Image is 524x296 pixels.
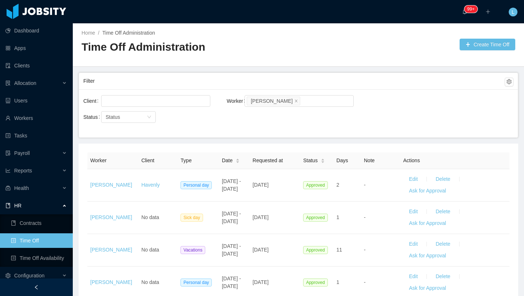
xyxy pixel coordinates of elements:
[337,214,340,220] span: 1
[321,157,325,160] i: icon: caret-up
[364,279,366,285] span: -
[222,211,241,224] span: [DATE] - [DATE]
[251,97,293,105] div: [PERSON_NAME]
[180,181,212,189] span: Personal day
[222,276,241,289] span: [DATE] - [DATE]
[14,150,30,156] span: Payroll
[403,174,424,185] button: Edit
[303,214,327,222] span: Approved
[430,174,456,185] button: Delete
[5,273,11,278] i: icon: setting
[403,271,424,283] button: Edit
[253,157,283,163] span: Requested at
[5,186,11,191] i: icon: medicine-box
[337,279,340,285] span: 1
[235,157,240,163] div: Sort
[90,247,132,253] a: [PERSON_NAME]
[403,218,452,229] button: Ask for Approval
[321,157,325,163] div: Sort
[222,243,241,257] span: [DATE] - [DATE]
[5,168,11,173] i: icon: line-chart
[147,115,151,120] i: icon: down
[337,247,342,253] span: 11
[321,160,325,163] i: icon: caret-down
[485,9,491,14] i: icon: plus
[141,214,159,220] span: No data
[180,214,203,222] span: Sick day
[253,182,269,188] span: [DATE]
[302,97,306,105] input: Worker
[253,214,269,220] span: [DATE]
[403,238,424,250] button: Edit
[464,5,477,13] sup: 101
[141,247,159,253] span: No data
[90,157,107,163] span: Worker
[90,214,132,220] a: [PERSON_NAME]
[303,157,318,164] span: Status
[253,279,269,285] span: [DATE]
[5,58,67,73] a: icon: auditClients
[102,30,155,36] a: Time Off Administration
[403,206,424,218] button: Edit
[5,151,11,156] i: icon: file-protect
[5,41,67,55] a: icon: appstoreApps
[5,111,67,125] a: icon: userWorkers
[11,216,67,230] a: icon: bookContracts
[14,203,21,209] span: HR
[180,157,191,163] span: Type
[403,250,452,262] button: Ask for Approval
[14,273,44,279] span: Configuration
[82,30,95,36] a: Home
[141,182,160,188] a: Havenly
[82,40,298,55] h2: Time Off Administration
[5,203,11,208] i: icon: book
[90,279,132,285] a: [PERSON_NAME]
[106,114,120,120] span: Status
[180,279,212,287] span: Personal day
[430,238,456,250] button: Delete
[337,182,340,188] span: 2
[5,93,67,108] a: icon: robotUsers
[430,206,456,218] button: Delete
[11,251,67,265] a: icon: profileTime Off Availability
[83,98,102,104] label: Client
[141,279,159,285] span: No data
[236,157,240,160] i: icon: caret-up
[247,97,300,105] li: Sergio Magluf
[364,214,366,220] span: -
[303,246,327,254] span: Approved
[227,98,248,104] label: Worker
[236,160,240,163] i: icon: caret-down
[364,157,375,163] span: Note
[83,114,103,120] label: Status
[303,181,327,189] span: Approved
[364,182,366,188] span: -
[303,279,327,287] span: Approved
[403,283,452,294] button: Ask for Approval
[14,168,32,174] span: Reports
[512,8,515,16] span: L
[364,247,366,253] span: -
[90,182,132,188] a: [PERSON_NAME]
[253,247,269,253] span: [DATE]
[222,178,241,192] span: [DATE] - [DATE]
[462,9,467,14] i: icon: bell
[5,81,11,86] i: icon: solution
[180,246,205,254] span: Vacations
[5,128,67,143] a: icon: profileTasks
[294,99,298,103] i: icon: close
[5,23,67,38] a: icon: pie-chartDashboard
[403,157,420,163] span: Actions
[14,185,29,191] span: Health
[103,97,107,105] input: Client
[98,30,99,36] span: /
[141,157,154,163] span: Client
[222,157,233,164] span: Date
[505,78,513,86] button: icon: setting
[337,157,348,163] span: Days
[11,233,67,248] a: icon: profileTime Off
[460,39,515,50] button: icon: plusCreate Time Off
[14,80,36,86] span: Allocation
[83,74,505,88] div: Filter
[403,185,452,197] button: Ask for Approval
